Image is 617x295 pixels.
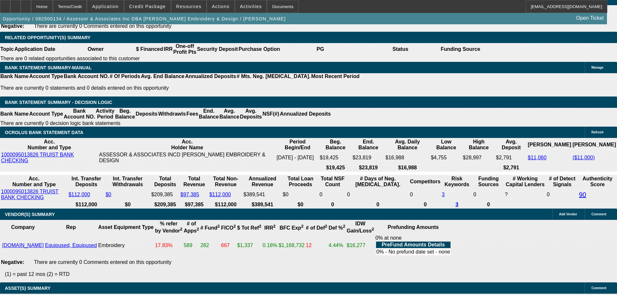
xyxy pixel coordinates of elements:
th: 0 [319,201,346,208]
b: Prefunding Amounts [388,224,439,230]
span: Opportunity / 082500134 / Assessor & Associates Inc DBA [PERSON_NAME] Embroidery & Design / [PERS... [3,16,286,21]
th: Sum of the Total NSF Count and Total Overdraft Fee Count from Ocrolus [319,176,346,188]
th: Beg. Balance [115,108,135,120]
b: Negative: [1,259,24,265]
b: Rep [66,224,76,230]
b: $ Tot Ref [237,225,261,231]
td: $1,337 [237,235,262,256]
th: Activity Period [96,108,115,120]
td: $0 [282,188,319,201]
th: $2,791 [496,165,527,171]
span: Actions [212,4,230,9]
span: Refresh [591,130,603,134]
th: Int. Transfer Withdrawals [105,176,150,188]
sup: 2 [325,224,327,229]
th: Bank Account NO. [63,73,109,80]
b: FICO [221,225,236,231]
th: Period Begin/End [276,139,319,151]
th: # Working Capital Lenders [505,176,546,188]
td: [DATE] - [DATE] [276,152,319,164]
b: PreFund Amounts Details [382,242,445,247]
td: $1,168,732 [278,235,305,256]
th: Funding Source [440,43,481,55]
td: 0 [473,188,504,201]
th: Risk Keywords [441,176,473,188]
th: 0 [347,201,409,208]
th: # of Detect Signals [546,176,578,188]
th: IRR [163,43,173,55]
sup: 2 [372,227,374,232]
a: 90 [579,191,586,198]
td: Embroidery [98,235,154,256]
th: Avg. Balance [219,108,239,120]
button: Resources [171,0,206,13]
th: Security Deposit [197,43,238,55]
th: [PERSON_NAME] [527,139,571,151]
th: Account Type [29,108,63,120]
td: 0 [319,188,346,201]
th: Acc. Number and Type [1,176,67,188]
b: IRR [264,225,276,231]
th: # Mts. Neg. [MEDICAL_DATA]. [236,73,311,80]
sup: 2 [343,224,345,229]
span: VENDOR(S) SUMMARY [5,212,55,217]
th: $112,000 [68,201,104,208]
td: 282 [200,235,220,256]
sup: 2 [234,224,236,229]
th: Annualized Deposits [280,108,331,120]
th: Fees [186,108,199,120]
th: One-off Profit Pts [173,43,197,55]
th: $23,819 [352,165,384,171]
td: 17.83% [154,235,183,256]
th: Most Recent Period [311,73,360,80]
th: Total Deposits [151,176,179,188]
span: Resources [176,4,201,9]
th: $16,988 [385,165,430,171]
th: Beg. Balance [319,139,351,151]
th: # Of Periods [109,73,141,80]
span: Credit Package [129,4,166,9]
td: 589 [183,235,199,256]
td: $28,997 [463,152,495,164]
td: 0 [410,188,441,201]
button: Activities [235,0,267,13]
th: Avg. Deposits [240,108,262,120]
span: Activities [240,4,262,9]
span: Refresh to pull Number of Working Capital Lenders [505,192,508,197]
p: (1) = past 12 mos (2) = RTD [5,271,617,277]
a: $11,060 [528,155,546,160]
th: Competitors [410,176,441,188]
td: $209,385 [151,188,179,201]
td: $23,819 [352,152,384,164]
th: Annualized Deposits [185,73,236,80]
th: Acc. Holder Name [99,139,276,151]
th: Application Date [14,43,55,55]
span: OCROLUS BANK STATEMENT DATA [5,130,83,135]
b: # of Def [306,225,327,231]
th: Total Revenue [180,176,208,188]
td: 0 [347,188,409,201]
td: 0.18% [262,235,278,256]
button: Actions [207,0,234,13]
p: There are currently 0 statements and 0 details entered on this opportunity [0,85,360,91]
th: Bank Account NO. [63,108,96,120]
th: $209,385 [151,201,179,208]
td: 0 [546,188,578,201]
b: % refer by Vendor [155,221,182,233]
b: IDW Gain/Loss [347,221,374,233]
th: Low Balance [430,139,462,151]
td: 667 [221,235,236,256]
th: Int. Transfer Deposits [68,176,104,188]
th: Status [360,43,440,55]
a: 3 [455,202,458,207]
sup: 2 [197,227,199,232]
span: Application [92,4,119,9]
th: High Balance [463,139,495,151]
th: End. Balance [199,108,219,120]
th: Account Type [29,73,63,80]
th: # Days of Neg. [MEDICAL_DATA]. [347,176,409,188]
a: $0 [106,192,111,197]
sup: 2 [273,224,276,229]
th: Withdrawls [158,108,186,120]
th: [PERSON_NAME] [572,139,616,151]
